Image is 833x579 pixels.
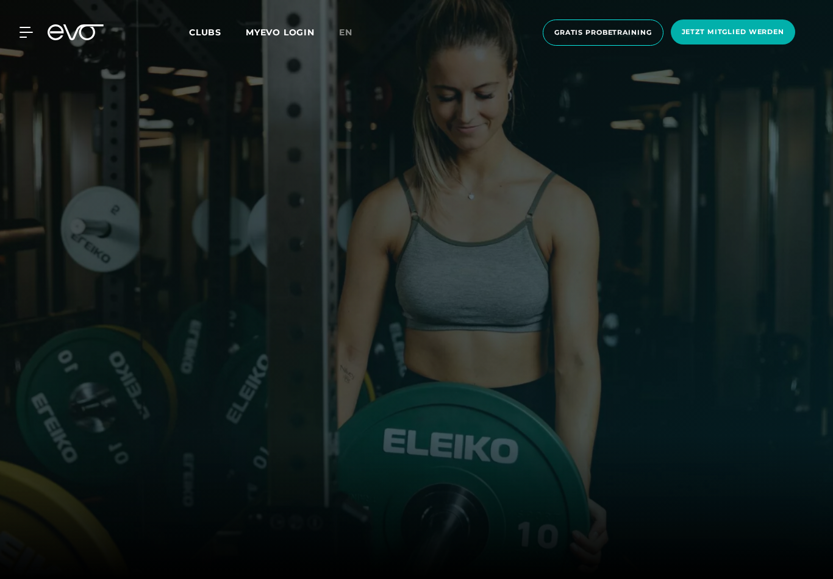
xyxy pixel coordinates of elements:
a: en [339,26,367,40]
span: Gratis Probetraining [554,27,652,38]
span: Clubs [189,27,221,38]
span: Jetzt Mitglied werden [682,27,784,37]
a: Jetzt Mitglied werden [667,20,799,46]
span: en [339,27,352,38]
a: MYEVO LOGIN [246,27,315,38]
a: Gratis Probetraining [539,20,667,46]
a: Clubs [189,26,246,38]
